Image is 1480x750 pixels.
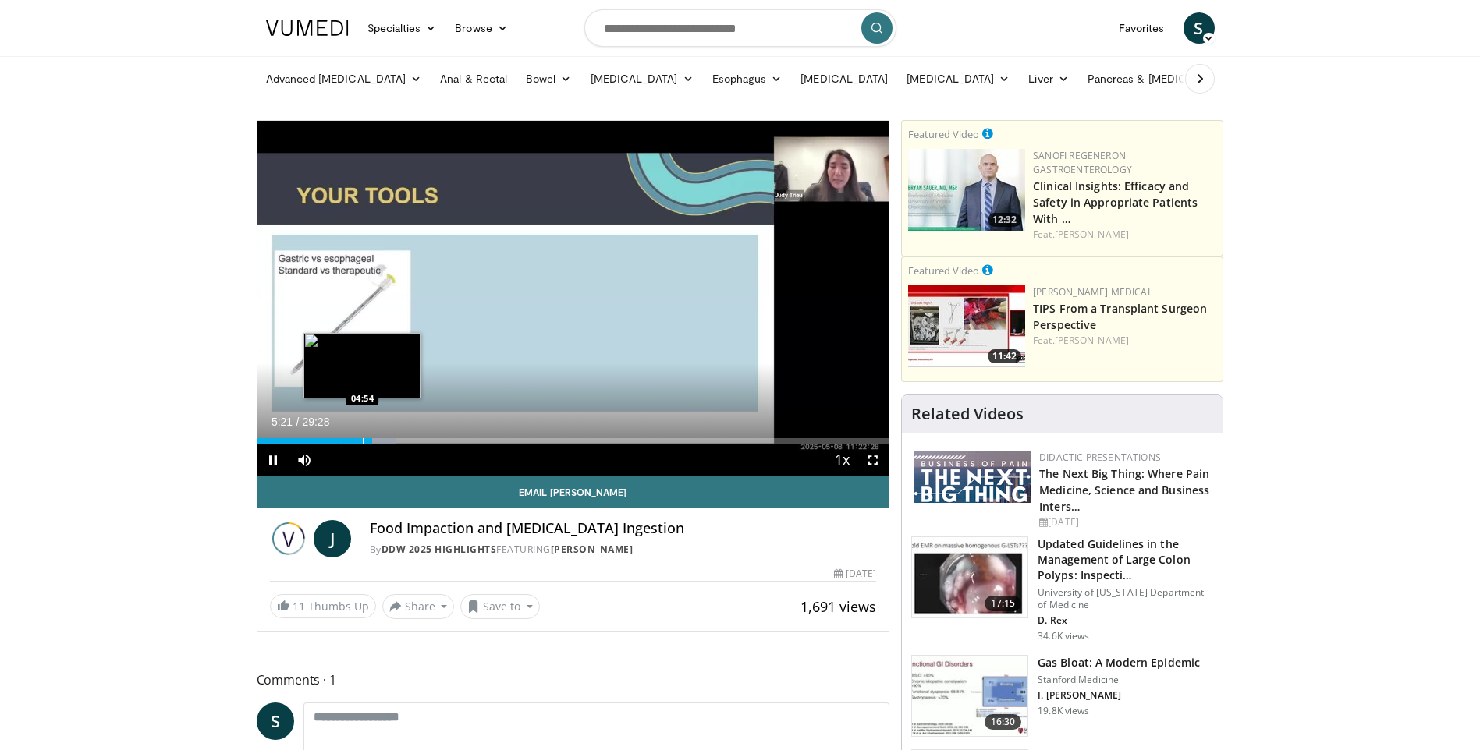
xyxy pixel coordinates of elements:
p: 34.6K views [1038,630,1089,642]
a: [PERSON_NAME] [551,543,634,556]
a: Esophagus [703,63,792,94]
p: I. [PERSON_NAME] [1038,689,1200,702]
a: Browse [445,12,517,44]
input: Search topics, interventions [584,9,896,47]
video-js: Video Player [257,121,889,476]
span: 11 [293,599,305,614]
div: Feat. [1033,334,1216,348]
button: Mute [289,444,320,476]
img: bf9ce42c-6823-4735-9d6f-bc9dbebbcf2c.png.150x105_q85_crop-smart_upscale.jpg [908,149,1025,231]
a: Sanofi Regeneron Gastroenterology [1033,149,1132,176]
div: [DATE] [1039,515,1210,529]
div: Progress Bar [257,438,889,444]
a: [PERSON_NAME] [1055,228,1129,241]
span: Comments 1 [257,670,890,690]
span: 5:21 [272,416,293,428]
a: 11 Thumbs Up [270,594,376,618]
span: 11:42 [988,349,1021,363]
button: Playback Rate [826,444,857,476]
button: Pause [257,444,289,476]
a: [MEDICAL_DATA] [581,63,703,94]
h4: Food Impaction and [MEDICAL_DATA] Ingestion [370,520,877,537]
a: S [1184,12,1215,44]
p: D. Rex [1038,614,1213,627]
button: Fullscreen [857,444,889,476]
a: Liver [1019,63,1077,94]
img: DDW 2025 Highlights [270,520,307,557]
img: VuMedi Logo [266,20,349,36]
img: 480ec31d-e3c1-475b-8289-0a0659db689a.150x105_q85_crop-smart_upscale.jpg [912,656,1027,737]
h4: Related Videos [911,405,1024,423]
a: The Next Big Thing: Where Pain Medicine, Science and Business Inters… [1039,466,1209,514]
img: dfcfcb0d-b871-4e1a-9f0c-9f64970f7dd8.150x105_q85_crop-smart_upscale.jpg [912,537,1027,618]
a: [MEDICAL_DATA] [791,63,897,94]
img: image.jpeg [303,333,421,398]
span: 17:15 [985,596,1022,611]
a: Anal & Rectal [431,63,516,94]
a: Bowel [516,63,580,94]
a: DDW 2025 Highlights [382,543,497,556]
a: J [314,520,351,557]
p: 19.8K views [1038,705,1089,717]
a: [MEDICAL_DATA] [897,63,1019,94]
div: Didactic Presentations [1039,451,1210,465]
span: 29:28 [302,416,329,428]
img: 4003d3dc-4d84-4588-a4af-bb6b84f49ae6.150x105_q85_crop-smart_upscale.jpg [908,285,1025,367]
p: Stanford Medicine [1038,674,1200,686]
a: Email [PERSON_NAME] [257,476,889,508]
a: Specialties [358,12,446,44]
a: Favorites [1109,12,1174,44]
a: 12:32 [908,149,1025,231]
h3: Updated Guidelines in the Management of Large Colon Polyps: Inspecti… [1038,536,1213,583]
p: University of [US_STATE] Department of Medicine [1038,586,1213,611]
a: TIPS From a Transplant Surgeon Perspective [1033,301,1207,332]
button: Share [382,594,455,619]
a: S [257,702,294,740]
a: [PERSON_NAME] Medical [1033,285,1152,299]
a: Pancreas & [MEDICAL_DATA] [1078,63,1261,94]
span: 1,691 views [800,597,876,616]
div: By FEATURING [370,543,877,557]
small: Featured Video [908,264,979,278]
a: [PERSON_NAME] [1055,334,1129,347]
a: 11:42 [908,285,1025,367]
a: Clinical Insights: Efficacy and Safety in Appropriate Patients With … [1033,179,1198,226]
span: 12:32 [988,213,1021,227]
small: Featured Video [908,127,979,141]
span: 16:30 [985,714,1022,730]
img: 44f54e11-6613-45d7-904c-e6fd40030585.png.150x105_q85_autocrop_double_scale_upscale_version-0.2.png [914,451,1031,503]
div: [DATE] [834,567,876,581]
a: 16:30 Gas Bloat: A Modern Epidemic Stanford Medicine I. [PERSON_NAME] 19.8K views [911,655,1213,738]
h3: Gas Bloat: A Modern Epidemic [1038,655,1200,670]
button: Save to [460,594,540,619]
a: 17:15 Updated Guidelines in the Management of Large Colon Polyps: Inspecti… University of [US_STA... [911,536,1213,642]
span: / [296,416,300,428]
div: Feat. [1033,228,1216,242]
a: Advanced [MEDICAL_DATA] [257,63,431,94]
